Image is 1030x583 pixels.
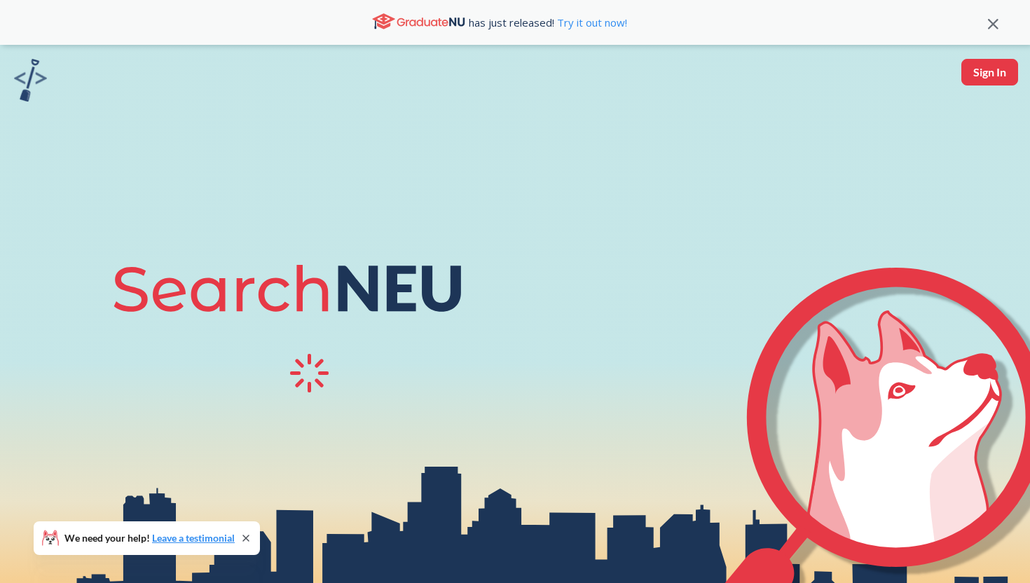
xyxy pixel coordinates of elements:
span: has just released! [469,15,627,30]
a: Leave a testimonial [152,532,235,544]
img: sandbox logo [14,59,47,102]
a: Try it out now! [554,15,627,29]
span: We need your help! [64,533,235,543]
button: Sign In [961,59,1018,85]
a: sandbox logo [14,59,47,106]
